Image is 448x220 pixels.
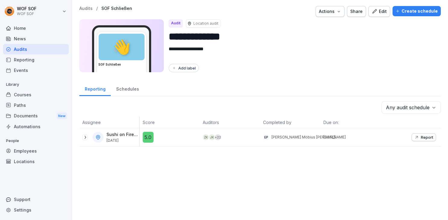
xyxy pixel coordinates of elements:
[96,6,98,11] p: /
[319,8,341,15] div: Actions
[169,19,183,28] div: Audit
[3,23,69,33] a: Home
[263,134,269,140] div: EP
[99,34,145,60] div: 👋
[3,33,69,44] a: News
[347,6,366,17] button: Share
[82,119,136,125] p: Assignee
[316,6,345,17] button: Actions
[411,133,436,141] button: Report
[79,81,111,96] a: Reporting
[111,81,144,96] a: Schedules
[57,113,67,119] div: New
[323,135,381,140] p: [DATE]
[3,194,69,205] div: Support
[272,135,346,140] p: [PERSON_NAME] Möbius [PERSON_NAME]
[79,6,93,11] a: Audits
[3,80,69,89] p: Library
[3,146,69,156] a: Employees
[200,117,260,128] th: Auditors
[215,134,221,140] div: + 22
[350,8,363,15] div: Share
[143,132,154,143] div: 5.0
[203,134,209,140] div: ZK
[98,62,145,67] h3: SOF Schließen
[3,121,69,132] a: Automations
[3,54,69,65] a: Reporting
[396,8,438,14] div: Create schedule
[106,132,138,137] p: Sushi on Fire [GEOGRAPHIC_DATA]
[3,110,69,122] div: Documents
[172,66,196,70] div: Add label
[3,156,69,167] a: Locations
[3,44,69,54] a: Audits
[209,134,215,140] div: JK
[3,205,69,215] a: Settings
[320,117,381,128] th: Due on:
[17,6,37,11] p: WOF SOF
[143,119,197,125] p: Score
[263,119,317,125] p: Completed by
[193,21,218,26] p: Location audit
[3,136,69,146] p: People
[372,8,387,15] div: Edit
[17,12,37,16] p: WOF SOF
[3,110,69,122] a: DocumentsNew
[106,138,138,143] p: [DATE]
[3,65,69,76] a: Events
[421,135,433,140] p: Report
[3,89,69,100] a: Courses
[392,6,441,16] button: Create schedule
[3,100,69,110] a: Paths
[368,6,390,17] button: Edit
[169,64,199,72] button: Add label
[101,6,132,11] a: SOF Schließen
